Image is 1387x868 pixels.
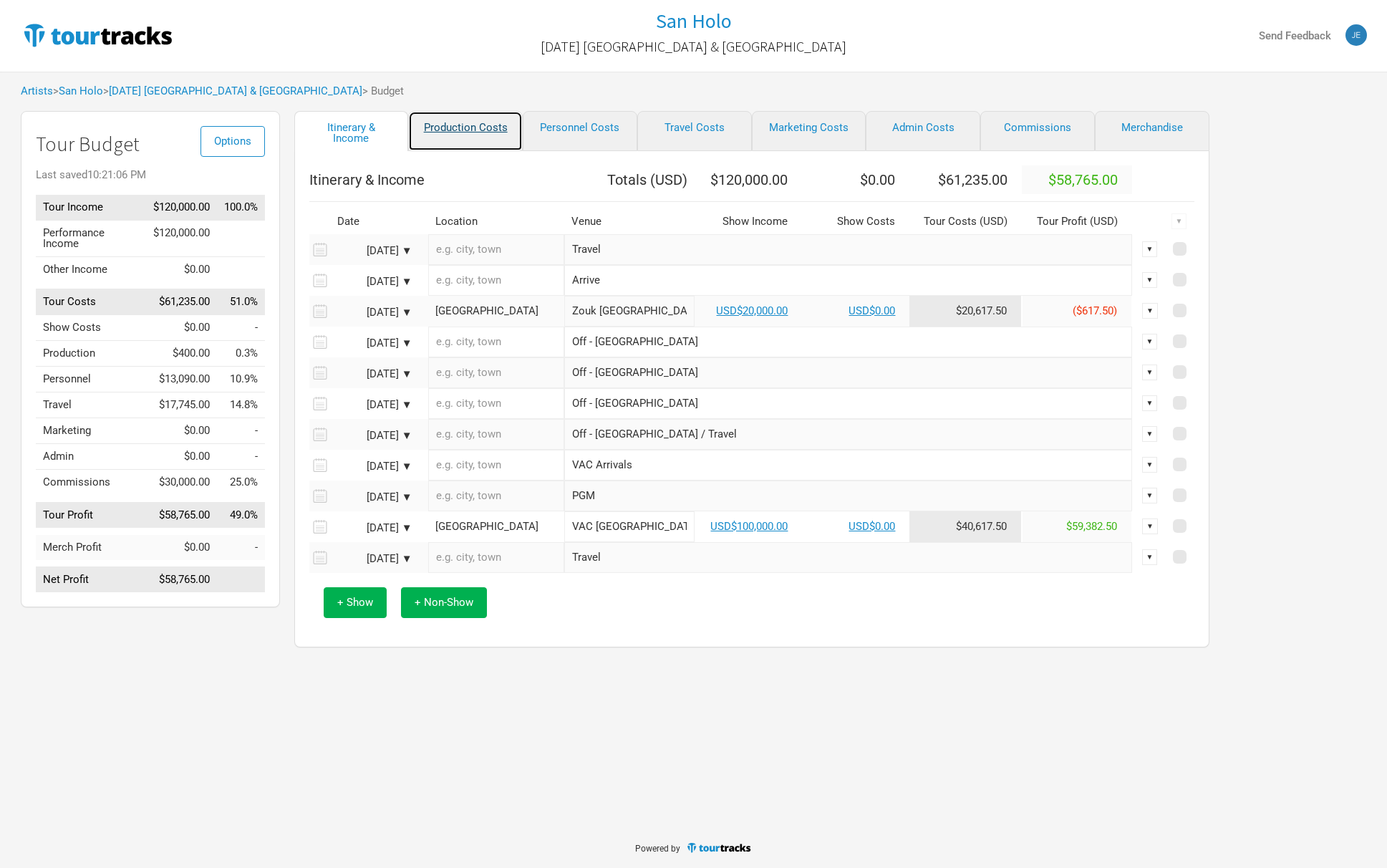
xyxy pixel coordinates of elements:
[217,392,265,418] td: Travel as % of Tour Income
[909,165,1022,194] th: $61,235.00
[1142,549,1158,565] div: ▼
[428,357,565,388] input: e.g. city, town
[217,289,265,315] td: Tour Costs as % of Tour Income
[36,502,146,528] td: Tour Profit
[980,111,1095,151] a: Commissions
[324,587,387,618] button: + Show
[36,567,146,593] td: Net Profit
[217,444,265,470] td: Admin as % of Tour Income
[1345,24,1367,46] img: Jeff
[334,338,412,349] div: [DATE] ▼
[217,567,265,593] td: Net Profit as % of Tour Income
[109,85,362,97] a: [DATE] [GEOGRAPHIC_DATA] & [GEOGRAPHIC_DATA]
[146,418,217,444] td: $0.00
[334,461,412,472] div: [DATE] ▼
[334,246,412,256] div: [DATE] ▼
[217,367,265,392] td: Personnel as % of Tour Income
[1142,365,1158,380] div: ▼
[428,481,565,511] input: e.g. city, town
[146,195,217,221] td: $120,000.00
[36,470,146,496] td: Commissions
[564,357,1131,388] input: Off - Japan
[564,481,1131,511] input: PGM
[428,327,565,357] input: e.g. city, town
[1022,209,1131,234] th: Tour Profit ( USD )
[564,209,695,234] th: Venue
[334,492,412,503] div: [DATE] ▼
[36,341,146,367] td: Production
[428,209,565,234] th: Location
[334,276,412,287] div: [DATE] ▼
[217,418,265,444] td: Marketing as % of Tour Income
[564,419,1131,450] input: Off - Japan / Travel
[217,535,265,560] td: Merch Profit as % of Tour Income
[146,392,217,418] td: $17,745.00
[695,209,802,234] th: Show Income
[36,170,265,180] div: Last saved 10:21:06 PM
[428,234,565,265] input: e.g. city, town
[564,542,1131,573] input: Travel
[428,388,565,419] input: e.g. city, town
[909,209,1022,234] th: Tour Costs ( USD )
[428,450,565,481] input: e.g. city, town
[1048,171,1118,188] span: $58,765.00
[564,165,695,194] th: Totals ( USD )
[146,220,217,256] td: $120,000.00
[686,842,752,854] img: TourTracks
[146,444,217,470] td: $0.00
[21,21,175,49] img: TourTracks
[909,296,1022,327] td: Tour Cost allocation from Production, Personnel, Travel, Marketing, Admin & Commissions
[36,367,146,392] td: Personnel
[36,220,146,256] td: Performance Income
[710,520,788,533] a: USD$100,000.00
[1142,488,1158,503] div: ▼
[564,511,695,542] input: VAC China
[146,256,217,282] td: $0.00
[36,444,146,470] td: Admin
[334,307,412,318] div: [DATE] ▼
[1095,111,1209,151] a: Merchandise
[36,195,146,221] td: Tour Income
[146,289,217,315] td: $61,235.00
[217,256,265,282] td: Other Income as % of Tour Income
[217,195,265,221] td: Tour Income as % of Tour Income
[1171,213,1187,229] div: ▼
[294,111,409,151] a: Itinerary & Income
[435,306,558,317] div: Japan
[334,523,412,534] div: [DATE] ▼
[146,315,217,341] td: $0.00
[217,502,265,528] td: Tour Profit as % of Tour Income
[36,418,146,444] td: Marketing
[214,135,251,148] span: Options
[1142,334,1158,349] div: ▼
[716,304,788,317] a: USD$20,000.00
[1142,272,1158,288] div: ▼
[541,39,846,54] h2: [DATE] [GEOGRAPHIC_DATA] & [GEOGRAPHIC_DATA]
[695,165,802,194] th: $120,000.00
[146,341,217,367] td: $400.00
[1142,457,1158,473] div: ▼
[217,220,265,256] td: Performance Income as % of Tour Income
[36,289,146,315] td: Tour Costs
[564,296,695,327] input: Zouk Tokyo
[1259,29,1331,42] strong: Send Feedback
[217,315,265,341] td: Show Costs as % of Tour Income
[362,86,404,97] span: > Budget
[564,265,1131,296] input: Arrive
[408,111,523,151] a: Production Costs
[435,521,558,532] div: China
[53,86,103,97] span: >
[217,341,265,367] td: Production as % of Tour Income
[802,165,909,194] th: $0.00
[428,419,565,450] input: e.g. city, town
[415,596,473,609] span: + Non-Show
[1142,395,1158,411] div: ▼
[36,392,146,418] td: Travel
[309,165,565,194] th: Itinerary & Income
[1142,519,1158,534] div: ▼
[146,567,217,593] td: $58,765.00
[564,327,1131,357] input: Off - Japan
[564,234,1131,265] input: Travel
[635,844,680,854] span: Powered by
[334,430,412,441] div: [DATE] ▼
